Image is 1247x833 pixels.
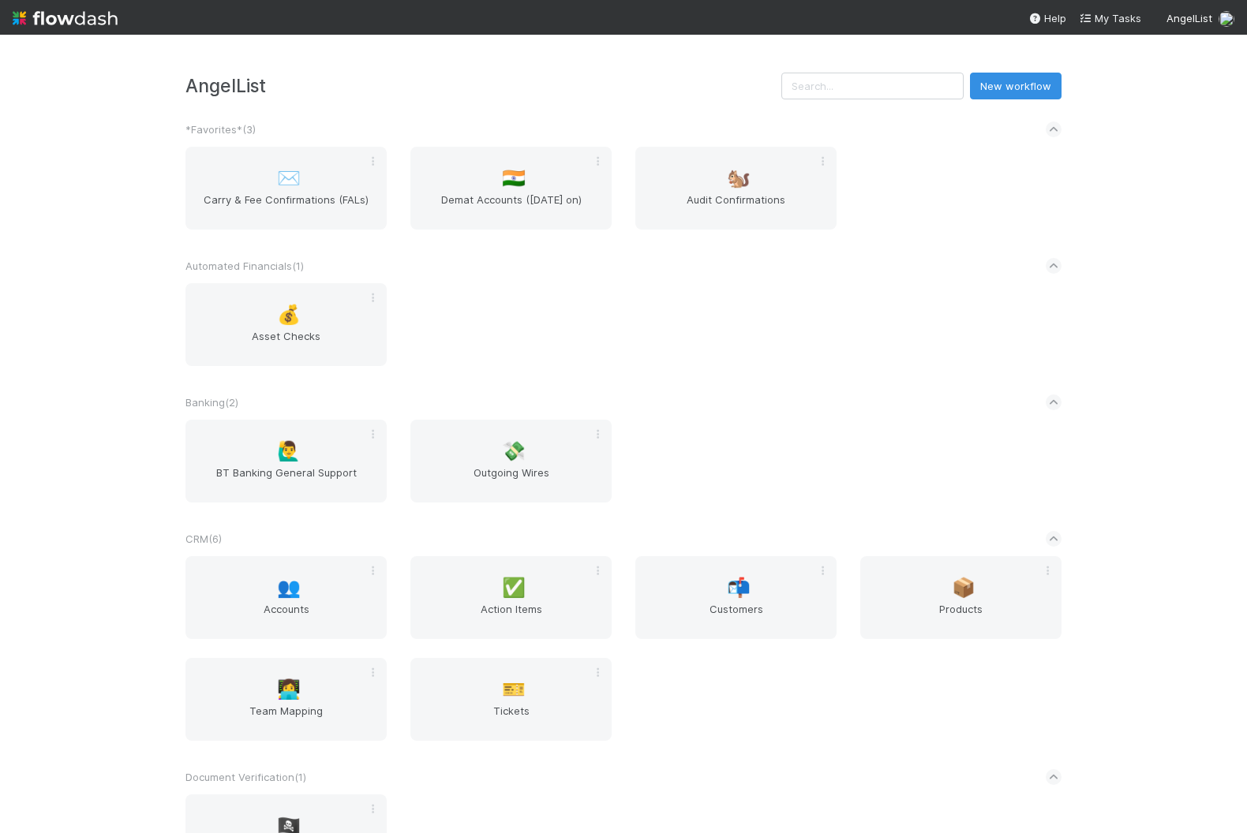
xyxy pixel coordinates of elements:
span: 🎫 [502,679,526,700]
a: 🎫Tickets [410,658,612,741]
span: Asset Checks [192,328,380,360]
span: Tickets [417,703,605,734]
span: 👥 [277,577,301,598]
span: Action Items [417,601,605,633]
span: Accounts [192,601,380,633]
img: logo-inverted-e16ddd16eac7371096b0.svg [13,5,118,32]
a: 🇮🇳Demat Accounts ([DATE] on) [410,147,612,230]
span: 👩‍💻 [277,679,301,700]
a: ✉️Carry & Fee Confirmations (FALs) [185,147,387,230]
span: *Favorites* ( 3 ) [185,123,256,136]
span: Audit Confirmations [642,192,830,223]
a: 🐿️Audit Confirmations [635,147,837,230]
a: 💰Asset Checks [185,283,387,366]
a: 👥Accounts [185,556,387,639]
span: My Tasks [1079,12,1141,24]
div: Help [1028,10,1066,26]
span: Outgoing Wires [417,465,605,496]
span: ✉️ [277,168,301,189]
a: 🙋‍♂️BT Banking General Support [185,420,387,502]
img: avatar_eed832e9-978b-43e4-b51e-96e46fa5184b.png [1219,11,1234,27]
a: 💸Outgoing Wires [410,420,612,502]
input: Search... [781,73,964,99]
span: Banking ( 2 ) [185,396,238,409]
a: ✅Action Items [410,556,612,639]
span: 📦 [952,577,976,598]
span: CRM ( 6 ) [185,532,222,545]
a: 👩‍💻Team Mapping [185,658,387,741]
span: Carry & Fee Confirmations (FALs) [192,192,380,223]
h3: AngelList [185,75,781,96]
a: 📬Customers [635,556,837,639]
span: AngelList [1166,12,1212,24]
span: 🇮🇳 [502,168,526,189]
button: New workflow [970,73,1062,99]
span: 💰 [277,304,301,325]
span: Automated Financials ( 1 ) [185,260,304,272]
span: ✅ [502,577,526,598]
span: 🙋‍♂️ [277,441,301,461]
span: 🐿️ [727,168,751,189]
span: 📬 [727,577,751,598]
a: My Tasks [1079,10,1141,26]
span: Products [867,601,1055,633]
span: BT Banking General Support [192,465,380,496]
span: Customers [642,601,830,633]
span: Demat Accounts ([DATE] on) [417,192,605,223]
span: Team Mapping [192,703,380,734]
a: 📦Products [860,556,1062,639]
span: Document Verification ( 1 ) [185,771,306,783]
span: 💸 [502,441,526,461]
